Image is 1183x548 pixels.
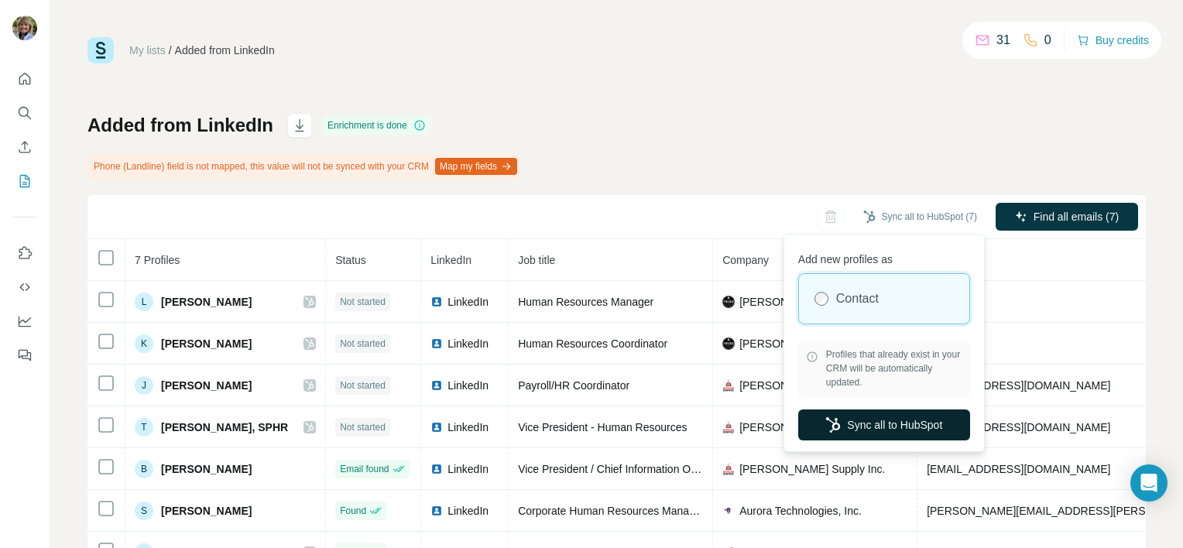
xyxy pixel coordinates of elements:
div: L [135,293,153,311]
img: company-logo [722,296,735,308]
div: Enrichment is done [323,116,430,135]
span: [PERSON_NAME] [161,294,252,310]
span: LinkedIn [447,294,489,310]
span: LinkedIn [447,503,489,519]
button: Map my fields [435,158,517,175]
span: [PERSON_NAME] [161,378,252,393]
p: 0 [1044,31,1051,50]
span: Not started [340,295,386,309]
button: Sync all to HubSpot [798,409,970,440]
a: My lists [129,44,166,57]
img: LinkedIn logo [430,421,443,433]
div: B [135,460,153,478]
div: Phone (Landline) field is not mapped, this value will not be synced with your CRM [87,153,520,180]
span: Found [340,504,366,518]
span: Human Resources Manager [518,296,653,308]
span: [PERSON_NAME], SPHR [161,420,288,435]
span: Find all emails (7) [1034,209,1119,224]
span: [EMAIL_ADDRESS][DOMAIN_NAME] [927,421,1110,433]
img: LinkedIn logo [430,505,443,517]
img: company-logo [722,379,735,392]
span: LinkedIn [447,378,489,393]
span: Email found [340,462,389,476]
button: Find all emails (7) [996,203,1138,231]
p: Add new profiles as [798,245,970,267]
img: company-logo [722,421,735,433]
span: LinkedIn [447,420,489,435]
button: Dashboard [12,307,37,335]
img: company-logo [722,463,735,475]
span: Human Resources Coordinator [518,337,667,350]
span: Aurora Technologies, Inc. [739,503,862,519]
span: Vice President / Chief Information Officer [518,463,714,475]
span: [PERSON_NAME] Supply Inc. [739,378,885,393]
div: S [135,502,153,520]
span: [PERSON_NAME] Supply Inc. [739,420,885,435]
span: [PERSON_NAME] Quality Meats [739,294,898,310]
h1: Added from LinkedIn [87,113,273,138]
span: 7 Profiles [135,254,180,266]
span: [PERSON_NAME] [161,503,252,519]
button: Quick start [12,65,37,93]
span: [PERSON_NAME] [161,461,252,477]
button: My lists [12,167,37,195]
span: Job title [518,254,555,266]
button: Enrich CSV [12,133,37,161]
img: LinkedIn logo [430,379,443,392]
p: 31 [996,31,1010,50]
button: Search [12,99,37,127]
span: Company [722,254,769,266]
img: LinkedIn logo [430,337,443,350]
label: Contact [836,289,879,308]
span: Payroll/HR Coordinator [518,379,629,392]
img: Avatar [12,15,37,40]
span: [PERSON_NAME] [161,336,252,351]
div: Open Intercom Messenger [1130,464,1168,502]
span: LinkedIn [430,254,471,266]
span: Corporate Human Resources Manager [518,505,705,517]
li: / [169,43,172,58]
span: Not started [340,378,386,392]
span: Not started [340,337,386,351]
span: Profiles that already exist in your CRM will be automatically updated. [826,348,962,389]
span: Not started [340,420,386,434]
span: LinkedIn [447,336,489,351]
button: Buy credits [1077,29,1149,51]
img: Surfe Logo [87,37,114,63]
img: company-logo [722,505,735,517]
button: Sync all to HubSpot (7) [852,205,988,228]
button: Use Surfe on LinkedIn [12,239,37,267]
span: Vice President - Human Resources [518,421,687,433]
span: Status [335,254,366,266]
span: LinkedIn [447,461,489,477]
span: [PERSON_NAME] Quality Meats [739,336,898,351]
div: J [135,376,153,395]
span: [EMAIL_ADDRESS][DOMAIN_NAME] [927,379,1110,392]
img: LinkedIn logo [430,296,443,308]
div: Added from LinkedIn [175,43,275,58]
span: [PERSON_NAME] Supply Inc. [739,461,885,477]
div: T [135,418,153,437]
span: [EMAIL_ADDRESS][DOMAIN_NAME] [927,463,1110,475]
div: K [135,334,153,353]
img: LinkedIn logo [430,463,443,475]
button: Use Surfe API [12,273,37,301]
img: company-logo [722,337,735,350]
button: Feedback [12,341,37,369]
